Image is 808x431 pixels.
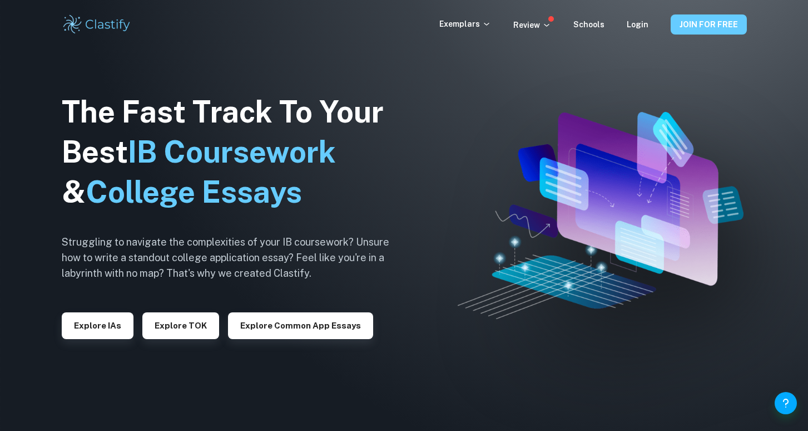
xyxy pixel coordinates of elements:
button: Help and Feedback [775,392,797,414]
span: College Essays [86,174,302,209]
img: Clastify logo [62,13,132,36]
button: Explore TOK [142,312,219,339]
span: IB Coursework [128,134,336,169]
p: Exemplars [439,18,491,30]
button: Explore Common App essays [228,312,373,339]
h6: Struggling to navigate the complexities of your IB coursework? Unsure how to write a standout col... [62,234,407,281]
button: JOIN FOR FREE [671,14,747,35]
button: Explore IAs [62,312,133,339]
a: Explore TOK [142,320,219,330]
a: Explore Common App essays [228,320,373,330]
a: Schools [573,20,604,29]
p: Review [513,19,551,31]
h1: The Fast Track To Your Best & [62,92,407,212]
a: Explore IAs [62,320,133,330]
a: Login [627,20,648,29]
img: Clastify hero [458,112,743,319]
